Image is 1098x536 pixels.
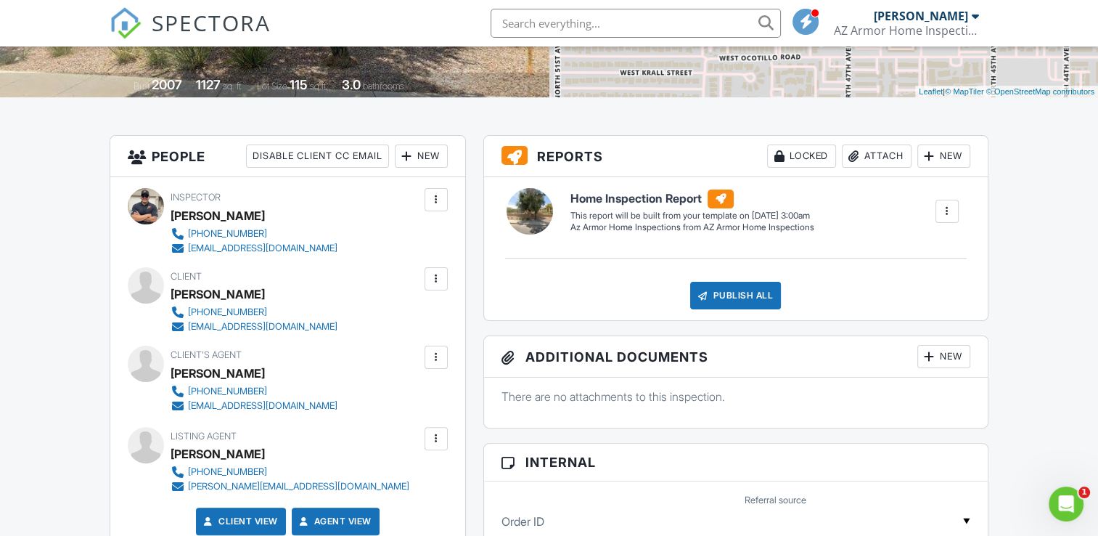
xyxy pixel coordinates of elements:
div: [PHONE_NUMBER] [188,306,267,318]
p: There are no attachments to this inspection. [501,389,970,405]
h3: Additional Documents [484,336,988,378]
div: Attach [842,145,911,168]
a: [PHONE_NUMBER] [171,305,337,320]
h3: Internal [484,444,988,482]
span: 1 [1078,487,1090,498]
div: [PERSON_NAME] [874,9,968,23]
a: © MapTiler [945,87,984,96]
a: © OpenStreetMap contributors [986,87,1094,96]
a: [PHONE_NUMBER] [171,227,337,241]
div: [PHONE_NUMBER] [188,466,267,478]
div: [EMAIL_ADDRESS][DOMAIN_NAME] [188,400,337,412]
a: Client View [201,514,278,529]
span: Lot Size [257,81,287,92]
a: [PERSON_NAME] [171,443,265,465]
span: sq.ft. [310,81,328,92]
a: [EMAIL_ADDRESS][DOMAIN_NAME] [171,320,337,334]
div: This report will be built from your template on [DATE] 3:00am [570,210,814,222]
div: 1127 [196,77,221,92]
div: Locked [767,145,836,168]
div: Az Armor Home Inspections from AZ Armor Home Inspections [570,222,814,234]
span: SPECTORA [152,7,271,38]
div: Disable Client CC Email [246,145,389,168]
a: Agent View [297,514,372,529]
div: [PHONE_NUMBER] [188,228,267,240]
h6: Home Inspection Report [570,190,814,208]
span: Client [171,271,202,282]
div: | [915,86,1098,98]
div: [EMAIL_ADDRESS][DOMAIN_NAME] [188,243,337,254]
h3: Reports [484,136,988,177]
a: [EMAIL_ADDRESS][DOMAIN_NAME] [171,399,337,413]
iframe: Intercom live chat [1049,487,1083,521]
a: [PHONE_NUMBER] [171,384,337,399]
div: [PERSON_NAME][EMAIL_ADDRESS][DOMAIN_NAME] [188,481,409,492]
h3: People [110,136,464,177]
div: AZ Armor Home Inspections [834,23,979,38]
label: Referral source [745,494,806,507]
div: New [395,145,448,168]
span: Inspector [171,192,221,203]
span: bathrooms [363,81,404,92]
div: [PERSON_NAME] [171,283,265,305]
div: [EMAIL_ADDRESS][DOMAIN_NAME] [188,321,337,333]
img: The Best Home Inspection Software - Spectora [110,7,142,39]
label: Order ID [501,513,544,529]
span: sq. ft. [223,81,243,92]
a: [EMAIL_ADDRESS][DOMAIN_NAME] [171,241,337,256]
span: Built [134,81,149,92]
div: New [917,345,970,368]
div: 115 [290,77,308,92]
div: [PHONE_NUMBER] [188,386,267,397]
div: New [917,145,970,168]
div: 3.0 [342,77,361,92]
div: [PERSON_NAME] [171,205,265,227]
a: [PERSON_NAME] [171,362,265,384]
div: Publish All [690,282,781,309]
a: [PHONE_NUMBER] [171,465,409,479]
input: Search everything... [491,9,781,38]
span: Client's Agent [171,349,242,360]
a: [PERSON_NAME][EMAIL_ADDRESS][DOMAIN_NAME] [171,479,409,494]
a: Leaflet [919,87,943,96]
div: 2007 [152,77,182,92]
span: Listing Agent [171,431,237,442]
a: SPECTORA [110,20,271,50]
